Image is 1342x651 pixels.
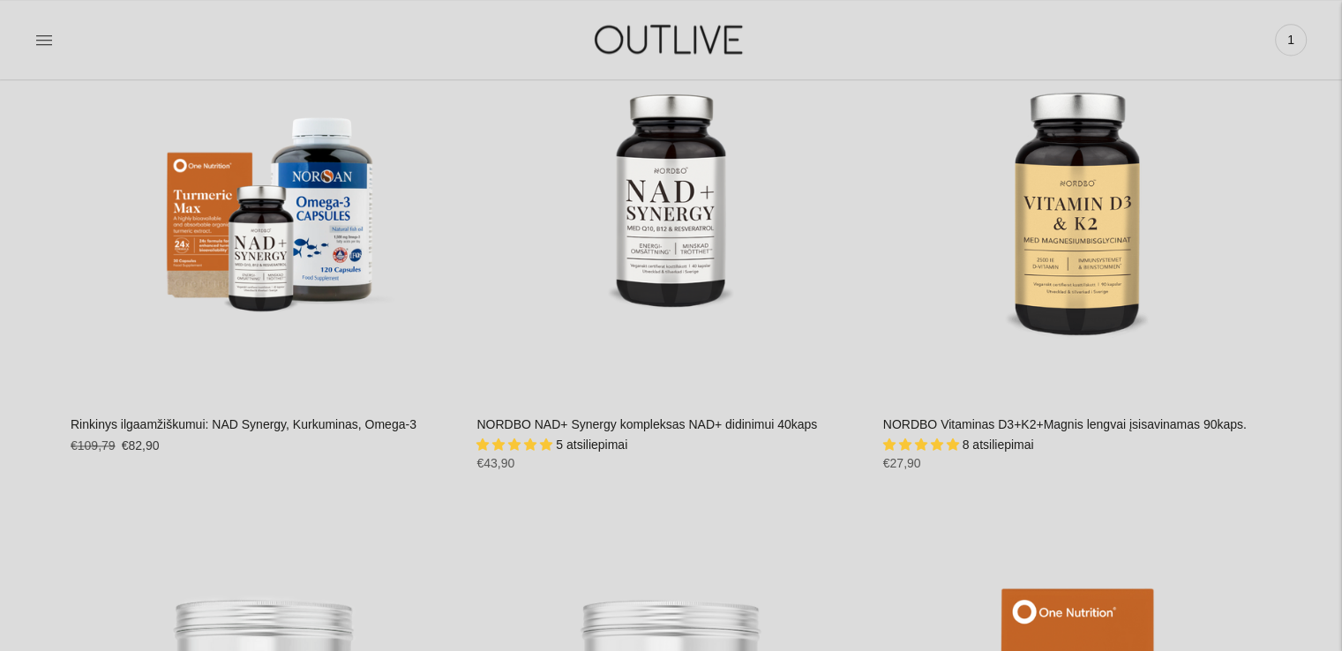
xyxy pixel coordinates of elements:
[883,456,921,470] span: €27,90
[71,417,416,431] a: Rinkinys ilgaamžiškumui: NAD Synergy, Kurkuminas, Omega-3
[963,438,1034,452] span: 8 atsiliepimai
[476,417,817,431] a: NORDBO NAD+ Synergy kompleksas NAD+ didinimui 40kaps
[556,438,627,452] span: 5 atsiliepimai
[883,417,1247,431] a: NORDBO Vitaminas D3+K2+Magnis lengvai įsisavinamas 90kaps.
[476,456,514,470] span: €43,90
[1278,27,1303,52] span: 1
[122,438,160,453] span: €82,90
[560,9,781,70] img: OUTLIVE
[883,438,963,452] span: 5.00 stars
[476,438,556,452] span: 5.00 stars
[1275,20,1307,59] a: 1
[71,9,459,397] a: Rinkinys ilgaamžiškumui: NAD Synergy, Kurkuminas, Omega-3
[883,9,1271,397] a: NORDBO Vitaminas D3+K2+Magnis lengvai įsisavinamas 90kaps.
[71,438,116,453] s: €109,79
[476,9,865,397] a: NORDBO NAD+ Synergy kompleksas NAD+ didinimui 40kaps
